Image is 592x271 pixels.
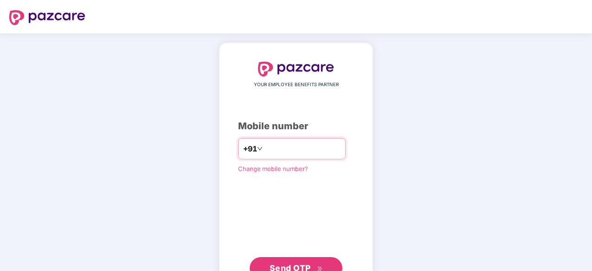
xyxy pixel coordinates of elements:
img: logo [258,62,334,76]
div: Mobile number [238,119,354,133]
span: down [257,146,263,151]
span: +91 [243,143,257,155]
img: logo [9,10,85,25]
span: YOUR EMPLOYEE BENEFITS PARTNER [254,81,339,88]
a: Change mobile number? [238,165,308,172]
